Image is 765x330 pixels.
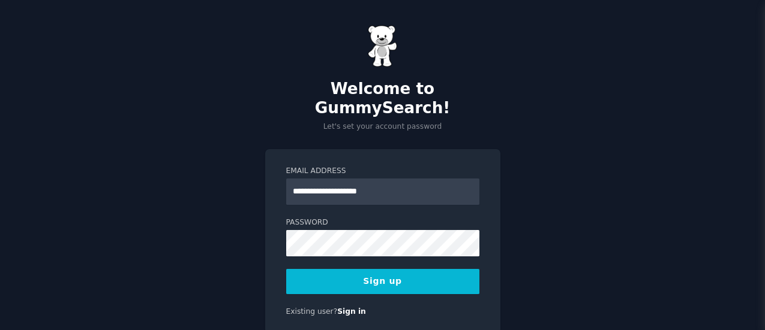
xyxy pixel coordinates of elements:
img: Gummy Bear [368,25,398,67]
h2: Welcome to GummySearch! [265,80,500,117]
span: Existing user? [286,307,338,316]
label: Email Address [286,166,479,177]
p: Let's set your account password [265,122,500,132]
label: Password [286,217,479,228]
a: Sign in [337,307,366,316]
button: Sign up [286,269,479,294]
